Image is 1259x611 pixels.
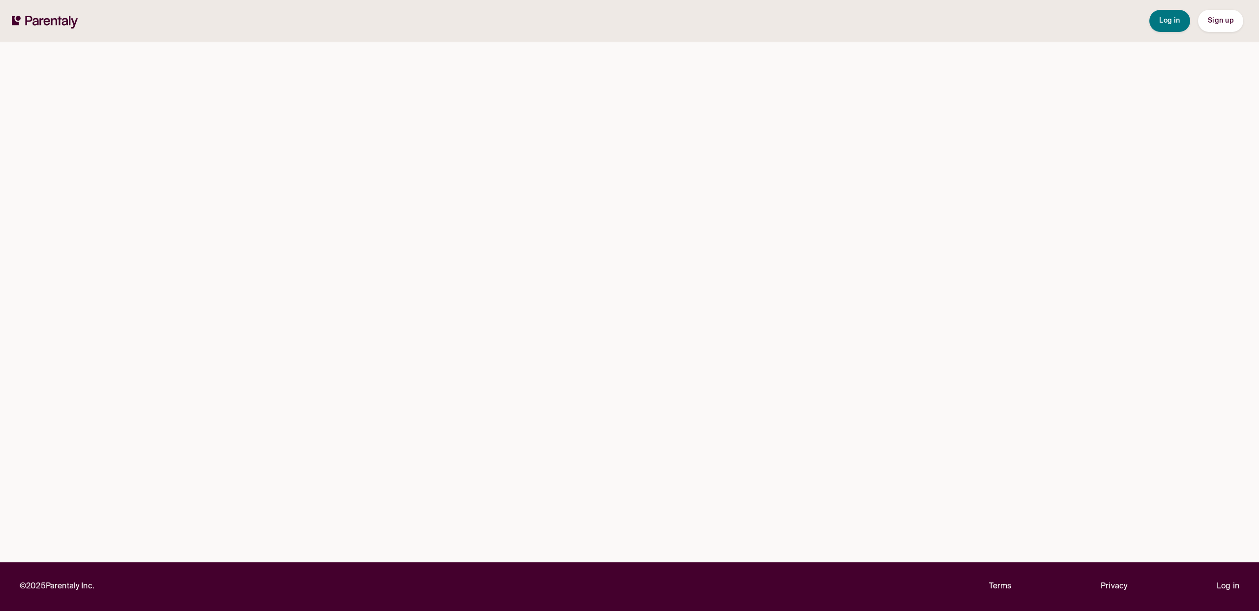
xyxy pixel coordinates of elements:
[1101,580,1127,593] a: Privacy
[1208,17,1233,24] span: Sign up
[1198,10,1243,32] button: Sign up
[1159,17,1180,24] span: Log in
[1217,580,1239,593] a: Log in
[1149,10,1190,32] button: Log in
[20,580,94,593] p: © 2025 Parentaly Inc.
[989,580,1012,593] a: Terms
